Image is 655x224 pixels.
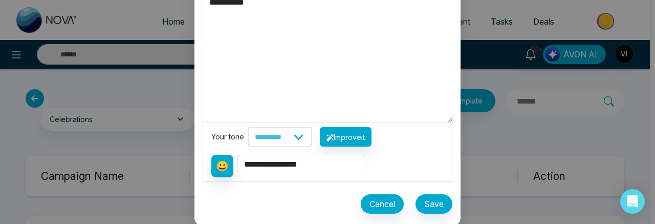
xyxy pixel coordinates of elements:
button: Improveit [320,127,372,147]
button: 😀 [211,155,233,177]
div: Open Intercom Messenger [620,189,645,214]
button: Save [416,194,452,214]
button: Cancel [361,194,404,214]
div: Your tone [211,131,248,142]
